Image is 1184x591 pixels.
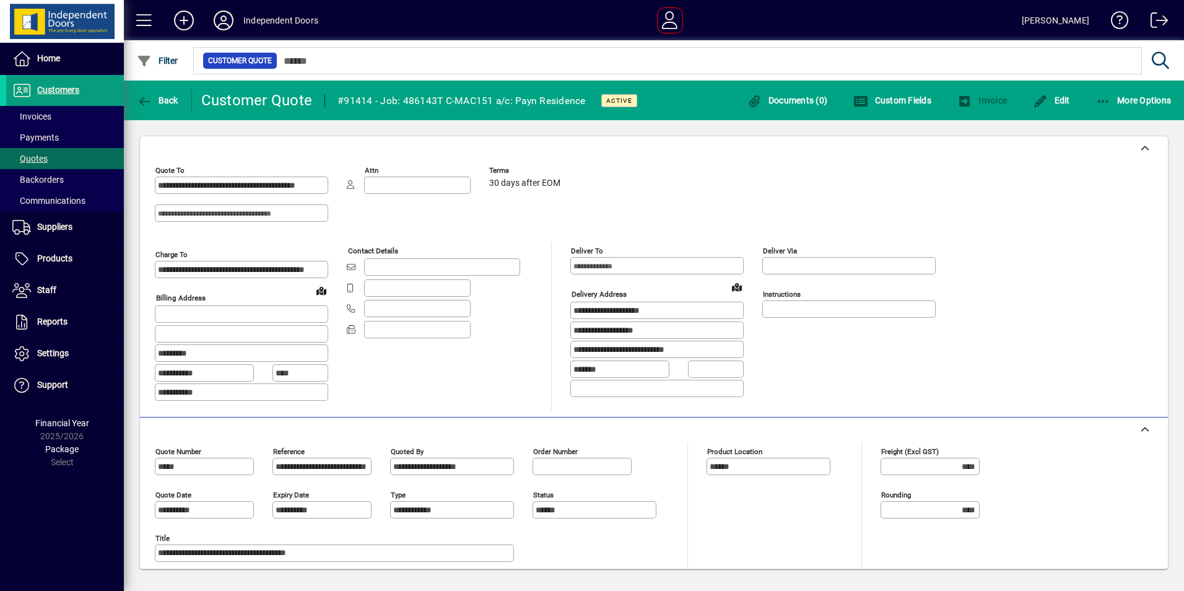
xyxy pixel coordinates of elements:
[204,9,243,32] button: Profile
[12,196,85,206] span: Communications
[6,190,124,211] a: Communications
[134,50,181,72] button: Filter
[311,281,331,300] a: View on map
[1022,11,1089,30] div: [PERSON_NAME]
[1033,95,1070,105] span: Edit
[1096,95,1172,105] span: More Options
[954,89,1010,112] button: Invoice
[208,55,272,67] span: Customer Quote
[391,490,406,499] mat-label: Type
[6,106,124,127] a: Invoices
[37,253,72,263] span: Products
[763,290,801,299] mat-label: Instructions
[6,148,124,169] a: Quotes
[124,89,192,112] app-page-header-button: Back
[273,490,309,499] mat-label: Expiry date
[37,222,72,232] span: Suppliers
[137,95,178,105] span: Back
[37,380,68,390] span: Support
[1141,2,1169,43] a: Logout
[747,95,827,105] span: Documents (0)
[489,167,564,175] span: Terms
[489,178,560,188] span: 30 days after EOM
[6,275,124,306] a: Staff
[155,166,185,175] mat-label: Quote To
[201,90,313,110] div: Customer Quote
[37,348,69,358] span: Settings
[155,250,188,259] mat-label: Charge To
[155,490,191,499] mat-label: Quote date
[391,447,424,455] mat-label: Quoted by
[6,243,124,274] a: Products
[881,447,939,455] mat-label: Freight (excl GST)
[606,97,632,105] span: Active
[365,166,378,175] mat-label: Attn
[6,43,124,74] a: Home
[134,89,181,112] button: Back
[763,247,797,255] mat-label: Deliver via
[12,154,48,164] span: Quotes
[533,490,554,499] mat-label: Status
[850,89,934,112] button: Custom Fields
[12,112,51,121] span: Invoices
[707,447,762,455] mat-label: Product location
[6,338,124,369] a: Settings
[12,133,59,142] span: Payments
[6,169,124,190] a: Backorders
[1102,2,1129,43] a: Knowledge Base
[337,91,586,111] div: #91414 - Job: 486143T C-MAC151 a/c: Payn Residence
[37,53,60,63] span: Home
[881,490,911,499] mat-label: Rounding
[533,447,578,455] mat-label: Order number
[137,56,178,66] span: Filter
[273,447,305,455] mat-label: Reference
[6,370,124,401] a: Support
[6,307,124,338] a: Reports
[1093,89,1175,112] button: More Options
[957,95,1007,105] span: Invoice
[37,317,67,326] span: Reports
[37,285,56,295] span: Staff
[571,247,603,255] mat-label: Deliver To
[35,418,89,428] span: Financial Year
[6,212,124,243] a: Suppliers
[6,127,124,148] a: Payments
[155,533,170,542] mat-label: Title
[37,85,79,95] span: Customers
[243,11,318,30] div: Independent Doors
[164,9,204,32] button: Add
[744,89,830,112] button: Documents (0)
[12,175,64,185] span: Backorders
[155,447,201,455] mat-label: Quote number
[853,95,931,105] span: Custom Fields
[727,277,747,297] a: View on map
[45,444,79,454] span: Package
[1030,89,1073,112] button: Edit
